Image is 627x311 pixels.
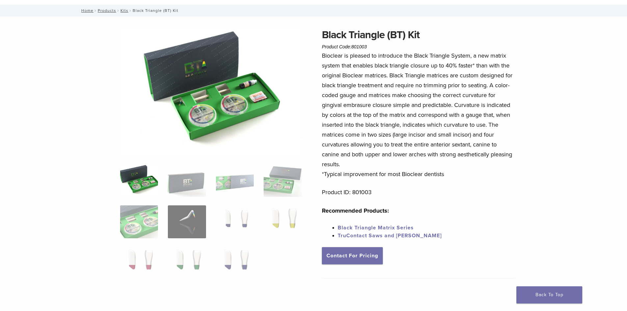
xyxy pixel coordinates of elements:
[338,224,414,231] a: Black Triangle Matrix Series
[116,9,120,12] span: /
[322,51,515,179] p: Bioclear is pleased to introduce the Black Triangle System, a new matrix system that enables blac...
[322,207,389,214] strong: Recommended Products:
[77,5,551,16] nav: Black Triangle (BT) Kit
[168,164,206,197] img: Black Triangle (BT) Kit - Image 2
[120,247,158,280] img: Black Triangle (BT) Kit - Image 9
[168,247,206,280] img: Black Triangle (BT) Kit - Image 10
[322,27,515,43] h1: Black Triangle (BT) Kit
[79,8,93,13] a: Home
[216,247,254,280] img: Black Triangle (BT) Kit - Image 11
[216,205,254,238] img: Black Triangle (BT) Kit - Image 7
[516,286,582,303] a: Back To Top
[338,232,442,239] a: TruContact Saws and [PERSON_NAME]
[120,205,158,238] img: Black Triangle (BT) Kit - Image 5
[120,164,158,197] img: Intro-Black-Triangle-Kit-6-Copy-e1548792917662-324x324.jpg
[322,44,367,49] span: Product Code:
[93,9,98,12] span: /
[168,205,206,238] img: Black Triangle (BT) Kit - Image 6
[128,9,133,12] span: /
[352,44,367,49] span: 801003
[216,164,254,197] img: Black Triangle (BT) Kit - Image 3
[264,164,301,197] img: Black Triangle (BT) Kit - Image 4
[98,8,116,13] a: Products
[264,205,301,238] img: Black Triangle (BT) Kit - Image 8
[120,8,128,13] a: Kits
[322,247,383,264] a: Contact For Pricing
[120,27,302,155] img: Intro Black Triangle Kit-6 - Copy
[322,187,515,197] p: Product ID: 801003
